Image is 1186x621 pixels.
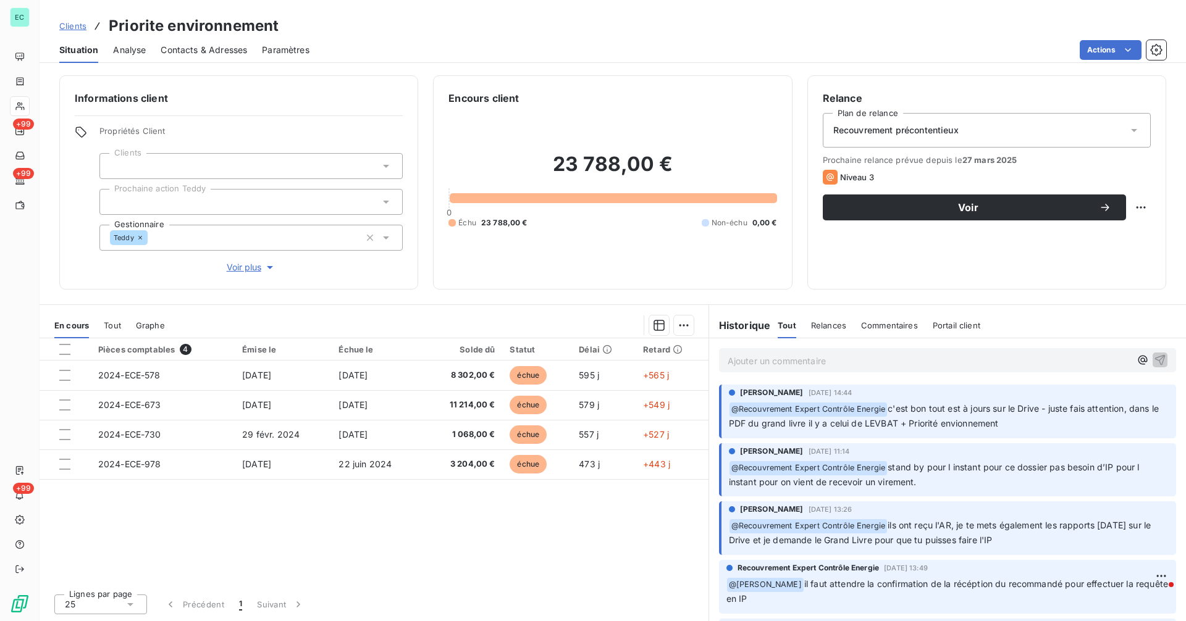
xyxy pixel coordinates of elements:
span: 23 788,00 € [481,217,528,228]
span: Niveau 3 [840,172,874,182]
input: Ajouter une valeur [110,196,120,207]
span: [DATE] 13:49 [884,564,928,572]
iframe: Intercom live chat [1144,579,1174,609]
span: 22 juin 2024 [339,459,392,469]
span: [DATE] [242,459,271,469]
input: Ajouter une valeur [148,232,158,243]
span: 8 302,00 € [429,369,495,381]
h6: Informations client [75,91,403,106]
span: Portail client [933,320,980,330]
span: [DATE] [339,399,368,410]
span: 0 [447,207,452,217]
span: Recouvrement Expert Contrôle Energie [738,562,879,573]
span: +99 [13,119,34,130]
span: Voir [838,202,1099,212]
span: @ Recouvrement Expert Contrôle Energie [730,461,888,475]
h6: Relance [823,91,1151,106]
div: Émise le [242,344,324,354]
span: +99 [13,483,34,494]
h3: Priorite environnement [109,15,279,37]
span: échue [510,366,547,385]
span: 579 j [579,399,599,410]
span: 4 [180,344,191,355]
span: Voir plus [227,261,276,273]
img: Logo LeanPay [10,594,30,614]
span: Propriétés Client [99,126,403,143]
span: [DATE] [339,429,368,440]
span: +527 j [643,429,669,440]
span: 0,00 € [752,217,777,228]
input: Ajouter une valeur [110,160,120,172]
span: [DATE] 14:44 [809,389,852,396]
span: Analyse [113,44,146,56]
span: 595 j [579,370,599,380]
span: +99 [13,168,34,179]
span: Recouvrement précontentieux [833,124,959,136]
div: Retard [643,344,700,354]
span: 473 j [579,459,600,469]
span: c'est bon tout est à jours sur le Drive - juste fais attention, dans le PDF du grand livre il y a... [729,403,1161,428]
a: Clients [59,20,86,32]
span: [DATE] [339,370,368,380]
span: Relances [811,320,846,330]
span: Commentaires [861,320,918,330]
span: Graphe [136,320,165,330]
span: 25 [65,598,75,611]
span: +565 j [643,370,669,380]
span: Tout [778,320,796,330]
span: échue [510,425,547,444]
span: Échu [458,217,476,228]
button: Actions [1080,40,1142,60]
span: 29 févr. 2024 [242,429,300,440]
span: Paramètres [262,44,309,56]
span: 3 204,00 € [429,458,495,470]
span: [DATE] 11:14 [809,448,850,455]
span: Teddy [114,234,134,241]
span: [PERSON_NAME] [740,387,804,398]
button: Suivant [250,591,312,617]
button: Précédent [157,591,232,617]
span: [DATE] [242,399,271,410]
span: il faut attendre la confirmation de la récéption du recommandé pour effectuer la requête en IP [726,578,1171,604]
span: @ [PERSON_NAME] [727,578,804,592]
div: Statut [510,344,564,354]
button: Voir [823,194,1126,220]
span: 557 j [579,429,599,440]
span: [PERSON_NAME] [740,504,804,515]
span: 1 [239,598,242,611]
h6: Historique [709,318,771,333]
span: [PERSON_NAME] [740,446,804,457]
div: Délai [579,344,628,354]
span: Prochaine relance prévue depuis le [823,155,1151,165]
span: +443 j [643,459,670,469]
span: échue [510,455,547,473]
span: Tout [104,320,121,330]
span: 1 068,00 € [429,428,495,441]
span: Non-échu [712,217,747,228]
div: Échue le [339,344,414,354]
span: Situation [59,44,98,56]
button: 1 [232,591,250,617]
div: Solde dû [429,344,495,354]
span: 2024-ECE-730 [98,429,161,440]
div: EC [10,7,30,27]
span: stand by pour l instant pour ce dossier pas besoin d’IP pour l instant pour on vient de recevoir ... [729,462,1142,487]
h2: 23 788,00 € [448,152,776,189]
span: Clients [59,21,86,31]
span: En cours [54,320,89,330]
button: Voir plus [99,260,403,274]
span: @ Recouvrement Expert Contrôle Energie [730,519,888,533]
span: ils ont reçu l'AR, je te mets également les rapports [DATE] sur le Drive et je demande le Grand L... [729,520,1154,545]
span: [DATE] 13:26 [809,506,852,513]
span: @ Recouvrement Expert Contrôle Energie [730,402,888,417]
span: +549 j [643,399,670,410]
span: [DATE] [242,370,271,380]
span: 2024-ECE-673 [98,399,161,410]
span: 2024-ECE-978 [98,459,161,469]
div: Pièces comptables [98,344,227,355]
h6: Encours client [448,91,519,106]
span: 27 mars 2025 [962,155,1017,165]
span: 2024-ECE-578 [98,370,161,380]
span: échue [510,396,547,414]
span: Contacts & Adresses [161,44,247,56]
